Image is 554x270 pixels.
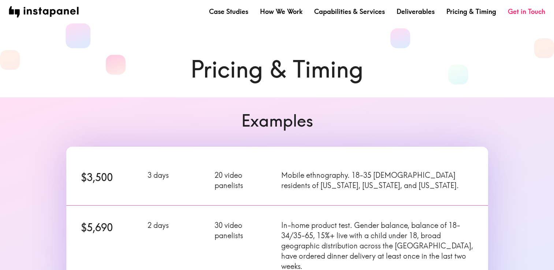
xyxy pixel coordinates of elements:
p: 2 days [148,220,206,230]
a: Case Studies [209,7,248,16]
h6: $3,500 [81,170,139,184]
h6: $5,690 [81,220,139,235]
img: instapanel [9,6,79,18]
p: Mobile ethnography. 18-35 [DEMOGRAPHIC_DATA] residents of [US_STATE], [US_STATE], and [US_STATE]. [281,170,473,191]
h6: Examples [66,109,488,132]
p: 30 video panelists [215,220,273,241]
a: Deliverables [397,7,435,16]
h1: Pricing & Timing [66,53,488,86]
p: 20 video panelists [215,170,273,191]
a: Pricing & Timing [446,7,496,16]
a: Capabilities & Services [314,7,385,16]
p: 3 days [148,170,206,180]
a: How We Work [260,7,302,16]
a: Get in Touch [508,7,545,16]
